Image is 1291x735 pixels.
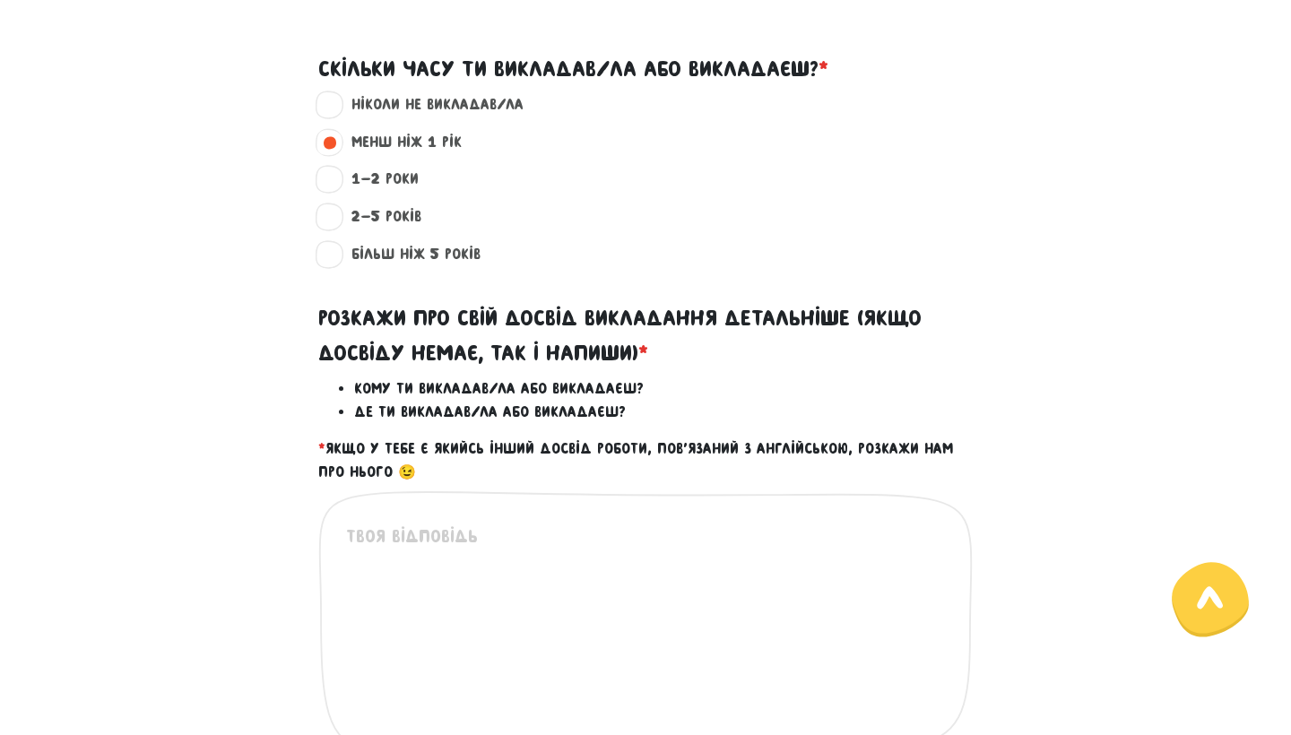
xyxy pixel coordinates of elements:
[336,93,524,117] label: ніколи не викладав/ла
[336,131,462,154] label: менш ніж 1 рік
[336,205,421,229] label: 2-5 років
[318,52,828,86] label: Скільки часу ти викладав/ла або викладаєш?
[354,377,973,401] li: Кому ти викладав/ла або викладаєш?
[318,301,973,370] label: Розкажи про свій досвід викладання детальніше (якщо досвіду немає, так і напиши)
[354,401,973,424] li: Де ти викладав/ла або викладаєш?
[336,243,481,266] label: більш ніж 5 років
[318,280,973,483] div: Якщо у тебе є якийсь інший досвід роботи, пов'язаний з англійською, розкажи нам про нього 😉
[336,168,419,191] label: 1-2 роки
